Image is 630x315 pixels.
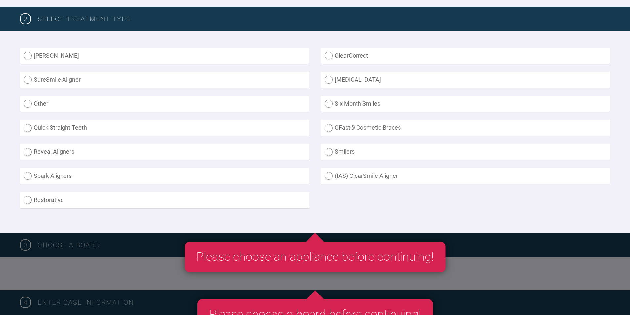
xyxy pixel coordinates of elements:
label: Smilers [321,144,610,160]
h3: SELECT TREATMENT TYPE [38,14,610,24]
label: Six Month Smiles [321,96,610,112]
label: (IAS) ClearSmile Aligner [321,168,610,184]
label: CFast® Cosmetic Braces [321,120,610,136]
label: Reveal Aligners [20,144,309,160]
label: Quick Straight Teeth [20,120,309,136]
label: [MEDICAL_DATA] [321,72,610,88]
label: Spark Aligners [20,168,309,184]
label: Other [20,96,309,112]
span: 2 [20,13,31,24]
label: Restorative [20,192,309,208]
label: SureSmile Aligner [20,72,309,88]
div: Please choose an appliance before continuing! [185,242,445,273]
label: [PERSON_NAME] [20,48,309,64]
label: ClearCorrect [321,48,610,64]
